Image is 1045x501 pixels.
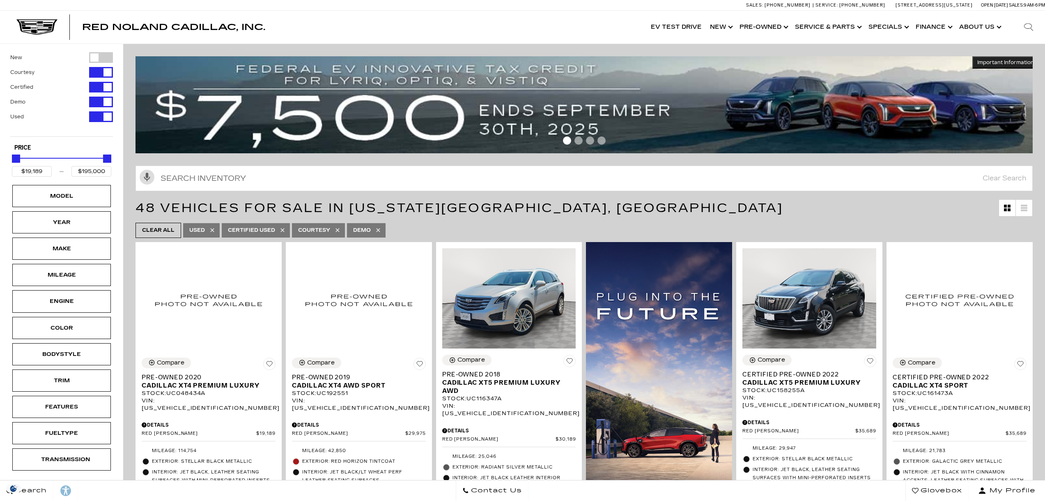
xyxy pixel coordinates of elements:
li: Mileage: 21,783 [893,446,1027,456]
input: Minimum [12,166,52,177]
img: 2022 Cadillac XT4 Sport [893,248,1027,351]
div: Pricing Details - Certified Pre-Owned 2022 Cadillac XT5 Premium Luxury [742,419,876,426]
div: Engine [41,297,82,306]
div: VIN: [US_VEHICLE_IDENTIFICATION_NUMBER] [142,397,276,412]
a: Pre-Owned [735,11,791,44]
button: Compare Vehicle [142,358,191,368]
span: Cadillac XT4 Premium Luxury [142,381,269,390]
div: Compare [908,359,935,367]
div: FeaturesFeatures [12,396,111,418]
div: Stock : UC158255A [742,387,876,394]
span: Red Noland Cadillac, Inc. [82,22,265,32]
div: VIN: [US_VEHICLE_IDENTIFICATION_NUMBER] [442,402,576,417]
span: Go to slide 2 [574,136,583,145]
li: Mileage: 114,754 [142,446,276,456]
span: Red [PERSON_NAME] [742,428,855,434]
div: Stock : UC048434A [142,390,276,397]
a: Contact Us [456,480,528,501]
span: Glovebox [919,485,962,496]
a: New [706,11,735,44]
span: [PHONE_NUMBER] [765,2,811,8]
a: Pre-Owned 2019Cadillac XT4 AWD Sport [292,373,426,390]
div: Pricing Details - Certified Pre-Owned 2022 Cadillac XT4 Sport [893,421,1027,429]
div: ColorColor [12,317,111,339]
span: Exterior: Stellar Black Metallic [152,457,276,466]
a: Red [PERSON_NAME] $35,689 [893,431,1027,437]
span: Certified Pre-Owned 2022 [893,373,1020,381]
div: Model [41,192,82,201]
div: Stock : UC116347A [442,395,576,402]
button: Compare Vehicle [742,355,792,365]
div: Stock : UC192551 [292,390,426,397]
span: Go to slide 4 [597,136,606,145]
div: Stock : UC161473A [893,390,1027,397]
div: Make [41,244,82,253]
h5: Price [14,144,109,152]
span: Cadillac XT4 AWD Sport [292,381,420,390]
a: About Us [955,11,1004,44]
input: Maximum [71,166,111,177]
span: Contact Us [469,485,522,496]
a: Cadillac Dark Logo with Cadillac White Text [16,19,57,35]
a: Red [PERSON_NAME] $19,189 [142,431,276,437]
div: Compare [457,356,485,364]
span: Sales: [746,2,763,8]
div: Bodystyle [41,350,82,359]
label: Demo [10,98,25,106]
span: 9 AM-6 PM [1024,2,1045,8]
div: Pricing Details - Pre-Owned 2019 Cadillac XT4 AWD Sport [292,421,426,429]
button: Compare Vehicle [893,358,942,368]
span: Interior: Jet Black Leather Interior [452,474,576,482]
a: Sales: [PHONE_NUMBER] [746,3,813,7]
div: BodystyleBodystyle [12,343,111,365]
div: Mileage [41,270,82,279]
span: Important Information [977,59,1034,66]
div: YearYear [12,211,111,233]
span: Red [PERSON_NAME] [292,431,405,437]
div: Price [12,152,111,177]
label: Used [10,113,24,121]
img: 2022 Cadillac XT5 Premium Luxury [742,248,876,349]
a: Certified Pre-Owned 2022Cadillac XT4 Sport [893,373,1027,390]
span: Red [PERSON_NAME] [442,436,556,443]
span: $30,189 [556,436,576,443]
div: Maximum Price [103,155,111,163]
div: Transmission [41,455,82,464]
span: Pre-Owned 2019 [292,373,420,381]
section: Click to Open Cookie Consent Modal [4,484,23,493]
a: Service & Parts [791,11,864,44]
img: vrp-tax-ending-august-version [136,56,1039,153]
div: Year [41,218,82,227]
div: ModelModel [12,185,111,207]
a: Certified Pre-Owned 2022Cadillac XT5 Premium Luxury [742,370,876,387]
span: $35,689 [855,428,876,434]
img: 2020 Cadillac XT4 Premium Luxury [142,248,276,351]
div: FueltypeFueltype [12,422,111,444]
button: Save Vehicle [864,355,876,370]
span: Cadillac XT4 Sport [893,381,1020,390]
span: Exterior: Stellar Black Metallic [753,455,876,463]
img: Opt-Out Icon [4,484,23,493]
a: Red [PERSON_NAME] $30,189 [442,436,576,443]
button: Compare Vehicle [292,358,341,368]
button: Compare Vehicle [442,355,491,365]
button: Save Vehicle [413,358,426,373]
span: Search [13,485,47,496]
span: 48 Vehicles for Sale in [US_STATE][GEOGRAPHIC_DATA], [GEOGRAPHIC_DATA] [136,201,783,215]
a: Red [PERSON_NAME] $35,689 [742,428,876,434]
div: MakeMake [12,238,111,260]
div: Trim [41,376,82,385]
a: EV Test Drive [647,11,706,44]
a: Red [PERSON_NAME] $29,975 [292,431,426,437]
span: Interior: Jet Black, Leather seating surfaces with mini-perforated inserts [753,466,876,482]
span: Red [PERSON_NAME] [142,431,256,437]
img: 2018 Cadillac XT5 Premium Luxury AWD [442,248,576,349]
label: Certified [10,83,33,91]
span: Service: [815,2,838,8]
span: Open [DATE] [981,2,1008,8]
li: Mileage: 25,046 [442,451,576,462]
a: Glovebox [905,480,969,501]
a: Service: [PHONE_NUMBER] [813,3,887,7]
li: Mileage: 29,947 [742,443,876,454]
